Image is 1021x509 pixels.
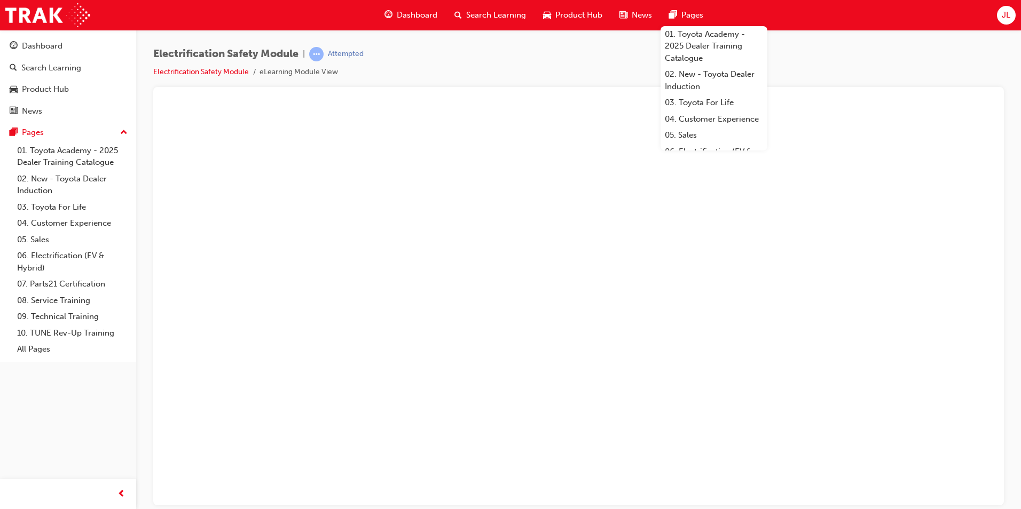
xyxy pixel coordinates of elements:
[10,63,17,73] span: search-icon
[384,9,392,22] span: guage-icon
[13,248,132,276] a: 06. Electrification (EV & Hybrid)
[309,47,324,61] span: learningRecordVerb_ATTEMPT-icon
[22,83,69,96] div: Product Hub
[10,85,18,94] span: car-icon
[543,9,551,22] span: car-icon
[22,40,62,52] div: Dashboard
[13,341,132,357] a: All Pages
[555,9,602,21] span: Product Hub
[4,101,132,121] a: News
[669,9,677,22] span: pages-icon
[4,123,132,142] button: Pages
[661,127,767,144] a: 05. Sales
[661,144,767,172] a: 06. Electrification (EV & Hybrid)
[535,4,611,26] a: car-iconProduct Hub
[661,94,767,111] a: 03. Toyota For Life
[611,4,661,26] a: news-iconNews
[376,4,446,26] a: guage-iconDashboard
[260,66,338,78] li: eLearning Module View
[4,36,132,56] a: Dashboard
[10,128,18,138] span: pages-icon
[4,79,132,99] a: Product Hub
[10,42,18,51] span: guage-icon
[10,107,18,116] span: news-icon
[619,9,627,22] span: news-icon
[454,9,462,22] span: search-icon
[13,308,132,325] a: 09. Technical Training
[661,4,712,26] a: pages-iconPages
[13,171,132,199] a: 02. New - Toyota Dealer Induction
[13,142,132,171] a: 01. Toyota Academy - 2025 Dealer Training Catalogue
[681,9,703,21] span: Pages
[397,9,437,21] span: Dashboard
[4,34,132,123] button: DashboardSearch LearningProduct HubNews
[13,276,132,292] a: 07. Parts21 Certification
[117,488,125,501] span: prev-icon
[5,3,90,27] img: Trak
[328,49,364,59] div: Attempted
[22,105,42,117] div: News
[997,6,1016,25] button: JL
[13,292,132,309] a: 08. Service Training
[13,215,132,232] a: 04. Customer Experience
[120,126,128,140] span: up-icon
[661,111,767,128] a: 04. Customer Experience
[21,62,81,74] div: Search Learning
[153,48,299,60] span: Electrification Safety Module
[466,9,526,21] span: Search Learning
[13,232,132,248] a: 05. Sales
[632,9,652,21] span: News
[661,66,767,94] a: 02. New - Toyota Dealer Induction
[22,126,44,139] div: Pages
[13,325,132,341] a: 10. TUNE Rev-Up Training
[153,67,249,76] a: Electrification Safety Module
[303,48,305,60] span: |
[4,58,132,78] a: Search Learning
[1002,9,1010,21] span: JL
[13,199,132,216] a: 03. Toyota For Life
[446,4,535,26] a: search-iconSearch Learning
[661,26,767,67] a: 01. Toyota Academy - 2025 Dealer Training Catalogue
